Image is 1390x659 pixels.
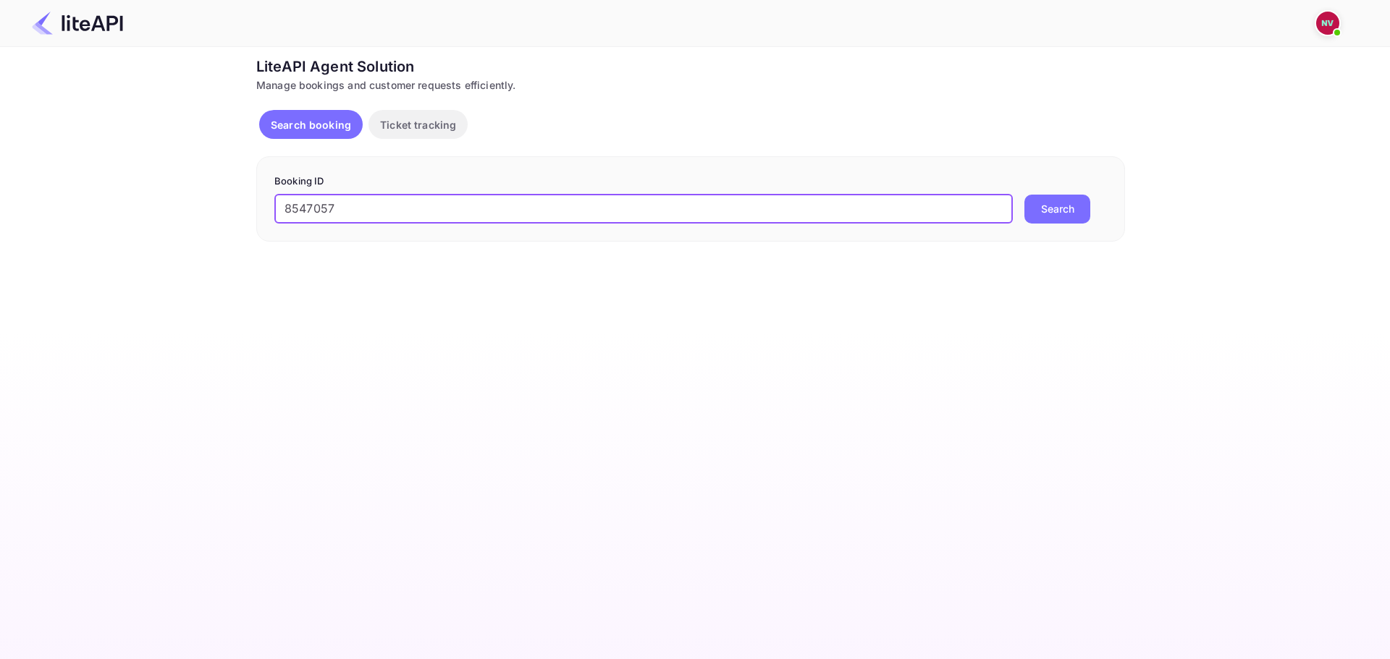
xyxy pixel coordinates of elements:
p: Ticket tracking [380,117,456,132]
button: Search [1024,195,1090,224]
img: Nicholas Valbusa [1316,12,1339,35]
img: LiteAPI Logo [32,12,123,35]
p: Search booking [271,117,351,132]
p: Booking ID [274,174,1107,189]
div: LiteAPI Agent Solution [256,56,1125,77]
div: Manage bookings and customer requests efficiently. [256,77,1125,93]
input: Enter Booking ID (e.g., 63782194) [274,195,1013,224]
